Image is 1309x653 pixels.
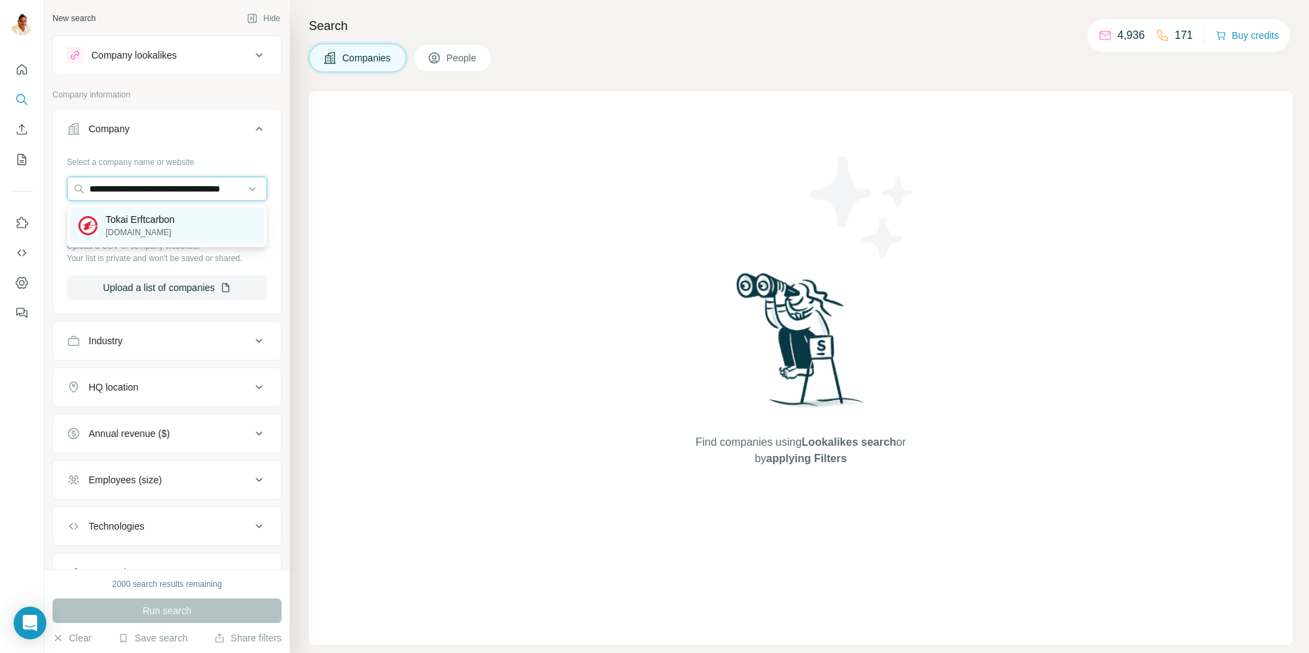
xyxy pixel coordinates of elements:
[53,39,281,72] button: Company lookalikes
[89,566,130,579] div: Keywords
[53,556,281,589] button: Keywords
[11,14,33,35] img: Avatar
[52,631,91,645] button: Clear
[52,12,95,25] div: New search
[1216,26,1279,45] button: Buy credits
[67,275,267,300] button: Upload a list of companies
[53,371,281,404] button: HQ location
[11,241,33,265] button: Use Surfe API
[53,112,281,151] button: Company
[801,146,924,269] img: Surfe Illustration - Stars
[802,436,897,448] span: Lookalikes search
[11,271,33,295] button: Dashboard
[91,48,177,62] div: Company lookalikes
[89,334,123,348] div: Industry
[89,380,138,394] div: HQ location
[53,510,281,543] button: Technologies
[89,473,162,487] div: Employees (size)
[11,301,33,325] button: Feedback
[11,117,33,142] button: Enrich CSV
[214,631,282,645] button: Share filters
[89,427,170,440] div: Annual revenue ($)
[11,211,33,235] button: Use Surfe on LinkedIn
[11,57,33,82] button: Quick start
[67,151,267,168] div: Select a company name or website
[118,631,187,645] button: Save search
[11,87,33,112] button: Search
[11,147,33,172] button: My lists
[309,16,1293,35] h4: Search
[1175,27,1193,44] p: 171
[106,213,175,226] p: Tokai Erftcarbon
[67,252,267,264] p: Your list is private and won't be saved or shared.
[89,122,130,136] div: Company
[52,89,282,101] p: Company information
[78,216,97,235] img: Tokai Erftcarbon
[112,578,222,590] div: 2000 search results remaining
[53,324,281,357] button: Industry
[691,434,909,467] span: Find companies using or by
[1117,27,1145,44] p: 4,936
[237,8,290,29] button: Hide
[730,269,872,421] img: Surfe Illustration - Woman searching with binoculars
[89,519,145,533] div: Technologies
[14,607,46,639] div: Open Intercom Messenger
[342,51,392,65] span: Companies
[53,417,281,450] button: Annual revenue ($)
[766,453,847,464] span: applying Filters
[53,464,281,496] button: Employees (size)
[106,226,175,239] p: [DOMAIN_NAME]
[447,51,478,65] span: People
